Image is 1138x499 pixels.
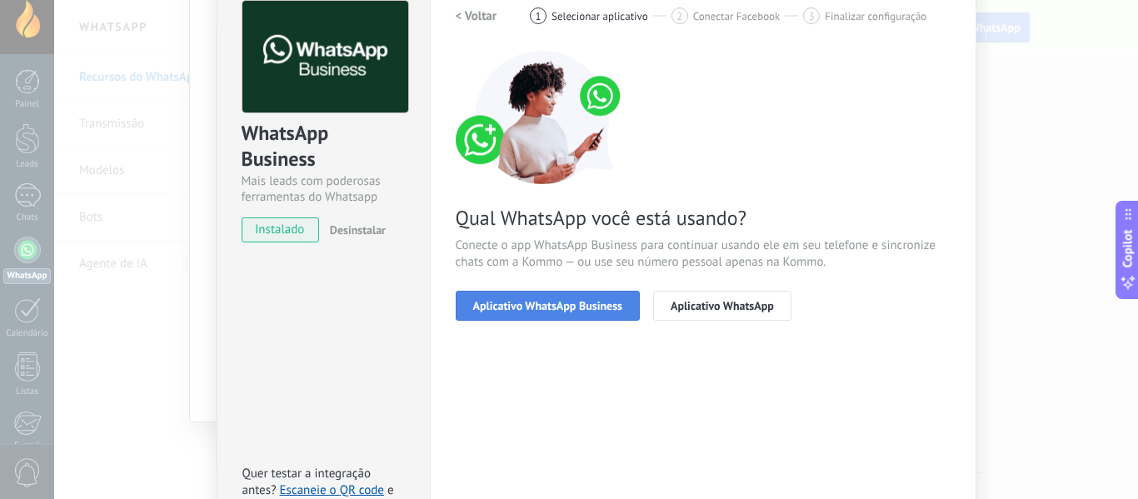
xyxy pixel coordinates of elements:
span: Selecionar aplicativo [552,10,648,22]
div: Mais leads com poderosas ferramentas do Whatsapp [242,173,406,205]
span: Aplicativo WhatsApp Business [473,300,622,312]
img: logo_main.png [242,1,408,113]
span: Qual WhatsApp você está usando? [456,205,951,231]
button: Desinstalar [323,217,386,242]
span: Finalizar configuração [825,10,926,22]
div: WhatsApp Business [242,120,406,173]
span: 3 [809,9,815,23]
span: 1 [536,9,542,23]
span: Quer testar a integração antes? [242,466,371,498]
span: Copilot [1120,229,1136,267]
span: Conectar Facebook [693,10,781,22]
span: 2 [676,9,682,23]
span: Aplicativo WhatsApp [671,300,774,312]
span: Desinstalar [330,222,386,237]
img: connect number [456,51,631,184]
button: Aplicativo WhatsApp Business [456,291,640,321]
button: < Voltar [456,1,497,31]
button: Aplicativo WhatsApp [653,291,791,321]
a: Escaneie o QR code [280,482,384,498]
span: instalado [242,217,318,242]
span: Conecte o app WhatsApp Business para continuar usando ele em seu telefone e sincronize chats com ... [456,237,951,271]
h2: < Voltar [456,8,497,24]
